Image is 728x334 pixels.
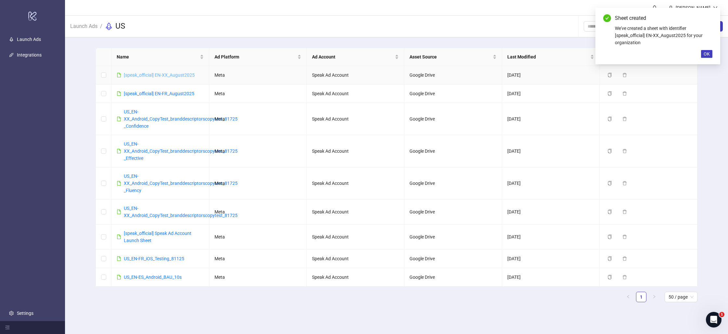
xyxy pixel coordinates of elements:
[713,6,718,10] span: down
[17,52,42,58] a: Integrations
[502,199,600,225] td: [DATE]
[669,292,694,302] span: 50 / page
[622,149,627,153] span: delete
[615,14,712,22] div: Sheet created
[502,48,600,66] th: Last Modified
[665,292,697,302] div: Page Size
[69,22,99,29] a: Launch Ads
[307,66,404,84] td: Speak Ad Account
[307,84,404,103] td: Speak Ad Account
[209,225,307,250] td: Meta
[701,50,712,58] button: OK
[124,141,238,161] a: US_EN-XX_Android_CopyTest_branddescriptorscopytest_81725 _Effective
[307,48,404,66] th: Ad Account
[623,292,633,302] li: Previous Page
[124,72,195,78] a: [speak_official] EN-XX_August2025
[404,135,502,167] td: Google Drive
[607,91,612,96] span: copy
[124,231,191,243] a: [speak_official] Speak Ad Account Launch Sheet
[607,235,612,239] span: copy
[307,268,404,287] td: Speak Ad Account
[124,109,238,129] a: US_EN-XX_Android_CopyTest_branddescriptorscopytest_81725 _Confidence
[307,103,404,135] td: Speak Ad Account
[209,199,307,225] td: Meta
[704,51,710,57] span: OK
[117,149,121,153] span: file
[117,256,121,261] span: file
[622,235,627,239] span: delete
[17,311,33,316] a: Settings
[209,250,307,268] td: Meta
[652,5,657,10] span: bell
[115,21,125,32] h3: US
[404,167,502,199] td: Google Drive
[117,210,121,214] span: file
[622,256,627,261] span: delete
[209,103,307,135] td: Meta
[607,117,612,121] span: copy
[312,53,394,60] span: Ad Account
[209,48,307,66] th: Ad Platform
[307,250,404,268] td: Speak Ad Account
[404,199,502,225] td: Google Drive
[622,181,627,186] span: delete
[623,292,633,302] button: left
[214,53,296,60] span: Ad Platform
[404,268,502,287] td: Google Drive
[607,256,612,261] span: copy
[124,91,194,96] a: [speak_official] EN-FR_August2025
[404,103,502,135] td: Google Drive
[607,149,612,153] span: copy
[615,25,712,46] div: We've created a sheet with identifier [speak_official] EN-XX_August2025 for your organization
[649,292,659,302] button: right
[117,235,121,239] span: file
[117,53,198,60] span: Name
[706,312,721,328] iframe: Intercom live chat
[502,167,600,199] td: [DATE]
[209,84,307,103] td: Meta
[636,292,646,302] a: 1
[209,66,307,84] td: Meta
[719,312,724,317] span: 1
[502,250,600,268] td: [DATE]
[124,206,238,218] a: US_EN-XX_Android_CopyTest_branddescriptorscopytest_81725
[100,21,102,32] li: /
[124,173,238,193] a: US_EN-XX_Android_CopyTest_branddescriptorscopytest_81725 _Fluency
[404,225,502,250] td: Google Drive
[209,268,307,287] td: Meta
[404,250,502,268] td: Google Drive
[307,199,404,225] td: Speak Ad Account
[117,91,121,96] span: file
[307,167,404,199] td: Speak Ad Account
[622,210,627,214] span: delete
[307,135,404,167] td: Speak Ad Account
[622,73,627,77] span: delete
[507,53,589,60] span: Last Modified
[307,225,404,250] td: Speak Ad Account
[607,73,612,77] span: copy
[117,73,121,77] span: file
[649,292,659,302] li: Next Page
[502,84,600,103] td: [DATE]
[502,66,600,84] td: [DATE]
[124,256,184,261] a: US_EN-FR_iOS_Testing_81125
[705,14,712,21] a: Close
[111,48,209,66] th: Name
[603,14,611,22] span: check-circle
[626,295,630,299] span: left
[673,4,713,11] div: [PERSON_NAME]
[669,6,673,10] span: user
[622,275,627,279] span: delete
[502,225,600,250] td: [DATE]
[622,117,627,121] span: delete
[409,53,491,60] span: Asset Source
[502,268,600,287] td: [DATE]
[404,84,502,103] td: Google Drive
[607,181,612,186] span: copy
[502,103,600,135] td: [DATE]
[117,117,121,121] span: file
[652,295,656,299] span: right
[17,37,41,42] a: Launch Ads
[105,22,113,30] span: rocket
[117,181,121,186] span: file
